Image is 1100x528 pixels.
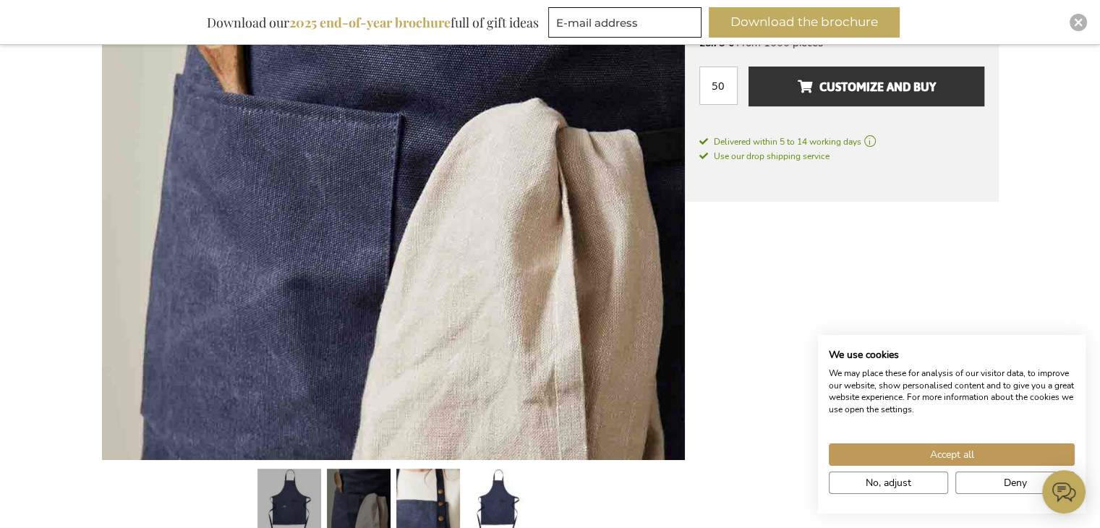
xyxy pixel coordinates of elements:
[829,349,1075,362] h2: We use cookies
[289,14,451,31] font: 2025 end-of-year brochure
[1004,475,1027,490] span: Deny
[1074,18,1083,27] img: Close
[207,14,289,31] font: Download our
[699,148,830,163] a: Use our drop shipping service
[819,75,935,98] font: Customize and buy
[1042,470,1086,514] iframe: belco-activator-frame
[1070,14,1087,31] div: Close
[829,367,1075,416] p: We may place these for analysis of our visitor data, to improve our website, show personalised co...
[451,14,539,31] font: full of gift ideas
[548,7,702,38] input: E-mail address
[548,7,706,42] form: marketing offers and promotions
[714,150,830,162] font: Use our drop shipping service
[709,7,900,38] button: Download the brochure
[829,443,1075,466] button: Accept all cookies
[829,472,948,494] button: Adjust cookie preferences
[749,67,984,106] button: Customize and buy
[730,14,878,29] font: Download the brochure
[699,135,984,148] a: Delivered within 5 to 14 working days
[866,475,911,490] span: No, adjust
[699,67,738,105] input: Qty
[930,447,974,462] span: Accept all
[714,136,861,148] font: Delivered within 5 to 14 working days
[955,472,1075,494] button: Deny all cookies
